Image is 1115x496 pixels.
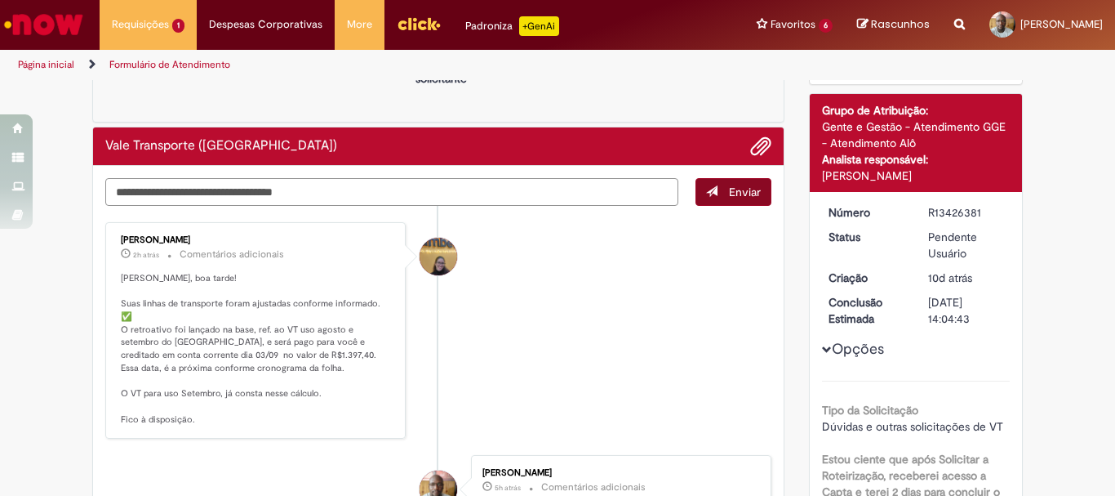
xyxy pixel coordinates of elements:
time: 28/08/2025 15:04:05 [133,250,159,260]
dt: Número [816,204,917,221]
p: [PERSON_NAME], boa tarde! Suas linhas de transporte foram ajustadas conforme informado. ✅ O retro... [121,272,393,426]
span: 10d atrás [928,270,972,285]
span: More [347,16,372,33]
span: Favoritos [771,16,815,33]
div: Grupo de Atribuição: [822,102,1011,118]
div: Amanda De Campos Gomes Do Nascimento [420,238,457,275]
div: 18/08/2025 18:35:48 [928,270,1004,286]
small: Comentários adicionais [541,480,646,494]
span: 1 [172,19,184,33]
div: Analista responsável: [822,151,1011,168]
span: Rascunhos [871,16,930,32]
img: ServiceNow [2,8,86,41]
dt: Status [816,229,917,245]
time: 18/08/2025 18:35:48 [928,270,972,285]
span: Dúvidas e outras solicitações de VT [822,419,1003,434]
b: Tipo da Solicitação [822,403,918,418]
div: R13426381 [928,204,1004,221]
button: Adicionar anexos [750,136,771,157]
span: 6 [819,19,833,33]
div: [DATE] 14:04:43 [928,294,1004,327]
div: [PERSON_NAME] [482,468,754,478]
span: 5h atrás [495,483,521,493]
textarea: Digite sua mensagem aqui... [105,178,678,206]
div: [PERSON_NAME] [121,235,393,245]
span: Requisições [112,16,169,33]
dt: Criação [816,270,917,286]
small: Comentários adicionais [180,248,284,261]
time: 28/08/2025 12:23:17 [495,483,521,493]
a: Página inicial [18,58,74,71]
span: 2h atrás [133,250,159,260]
h2: Vale Transporte (VT) Histórico de tíquete [105,139,337,154]
button: Enviar [695,178,771,206]
span: [PERSON_NAME] [1020,17,1103,31]
img: click_logo_yellow_360x200.png [397,11,441,36]
span: Despesas Corporativas [209,16,322,33]
div: Gente e Gestão - Atendimento GGE - Atendimento Alô [822,118,1011,151]
a: Formulário de Atendimento [109,58,230,71]
p: +GenAi [519,16,559,36]
div: Pendente Usuário [928,229,1004,261]
div: Padroniza [465,16,559,36]
ul: Trilhas de página [12,50,731,80]
dt: Conclusão Estimada [816,294,917,327]
span: Enviar [729,185,761,199]
a: Rascunhos [857,17,930,33]
div: [PERSON_NAME] [822,168,1011,184]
